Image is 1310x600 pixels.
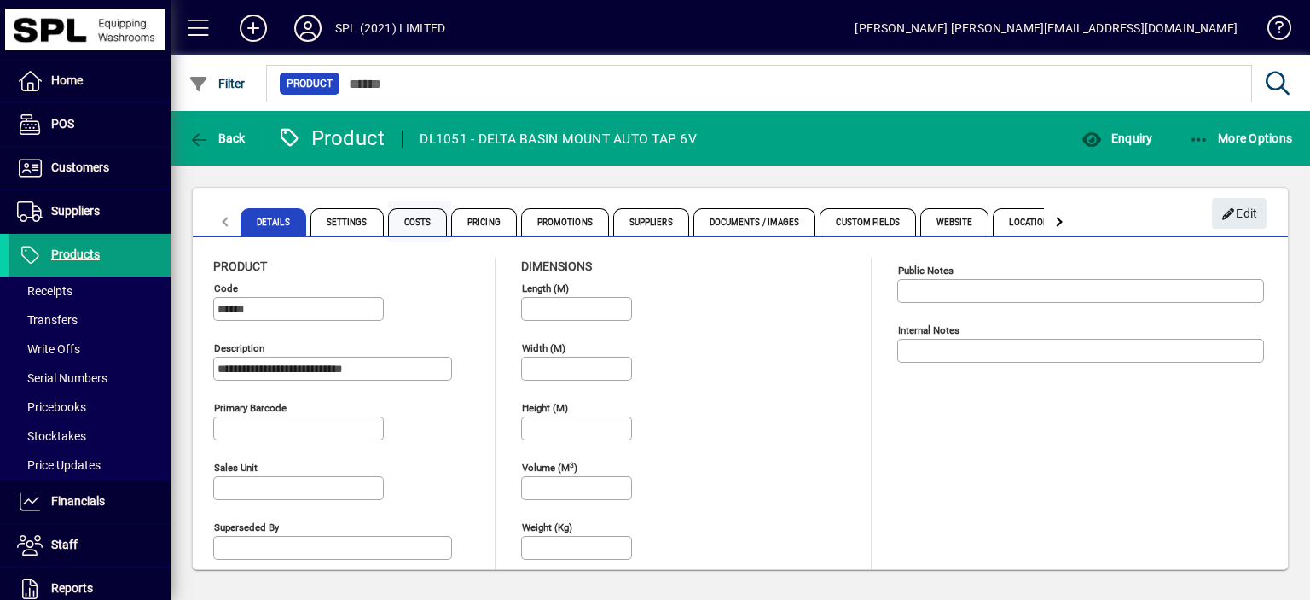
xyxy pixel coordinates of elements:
[9,481,171,523] a: Financials
[171,123,264,154] app-page-header-button: Back
[9,335,171,364] a: Write Offs
[214,462,258,474] mat-label: Sales unit
[51,204,100,218] span: Suppliers
[1185,123,1297,154] button: More Options
[214,521,279,533] mat-label: Superseded by
[184,123,250,154] button: Back
[522,402,568,414] mat-label: Height (m)
[51,73,83,87] span: Home
[51,538,78,551] span: Staff
[1255,3,1289,59] a: Knowledge Base
[855,15,1238,42] div: [PERSON_NAME] [PERSON_NAME][EMAIL_ADDRESS][DOMAIN_NAME]
[213,259,267,273] span: Product
[188,77,246,90] span: Filter
[17,458,101,472] span: Price Updates
[9,306,171,335] a: Transfers
[226,13,281,44] button: Add
[9,103,171,146] a: POS
[9,524,171,567] a: Staff
[522,283,569,294] mat-label: Length (m)
[9,364,171,393] a: Serial Numbers
[993,208,1070,236] span: Locations
[335,15,445,42] div: SPL (2021) LIMITED
[521,208,609,236] span: Promotions
[51,581,93,595] span: Reports
[1212,198,1267,229] button: Edit
[51,248,100,261] span: Products
[522,342,565,354] mat-label: Width (m)
[51,494,105,508] span: Financials
[9,190,171,233] a: Suppliers
[310,208,384,236] span: Settings
[188,131,246,145] span: Back
[9,60,171,102] a: Home
[17,313,78,327] span: Transfers
[214,283,238,294] mat-label: Code
[281,13,335,44] button: Profile
[17,371,107,385] span: Serial Numbers
[214,402,287,414] mat-label: Primary barcode
[1189,131,1293,145] span: More Options
[1077,123,1156,154] button: Enquiry
[17,284,72,298] span: Receipts
[521,259,592,273] span: Dimensions
[570,460,574,469] sup: 3
[9,147,171,189] a: Customers
[9,393,171,422] a: Pricebooks
[1081,131,1152,145] span: Enquiry
[1221,200,1258,228] span: Edit
[693,208,816,236] span: Documents / Images
[17,400,86,414] span: Pricebooks
[287,75,333,92] span: Product
[522,462,577,474] mat-label: Volume (m )
[420,125,697,153] div: DL1051 - DELTA BASIN MOUNT AUTO TAP 6V
[241,208,306,236] span: Details
[920,208,989,236] span: Website
[820,208,915,236] span: Custom Fields
[51,160,109,174] span: Customers
[388,208,448,236] span: Costs
[451,208,517,236] span: Pricing
[898,265,954,277] mat-label: Public Notes
[51,117,74,131] span: POS
[17,429,86,443] span: Stocktakes
[9,451,171,480] a: Price Updates
[9,277,171,306] a: Receipts
[277,125,385,152] div: Product
[184,68,250,99] button: Filter
[522,521,572,533] mat-label: Weight (Kg)
[214,342,264,354] mat-label: Description
[17,342,80,356] span: Write Offs
[9,422,171,451] a: Stocktakes
[613,208,689,236] span: Suppliers
[898,324,959,336] mat-label: Internal Notes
